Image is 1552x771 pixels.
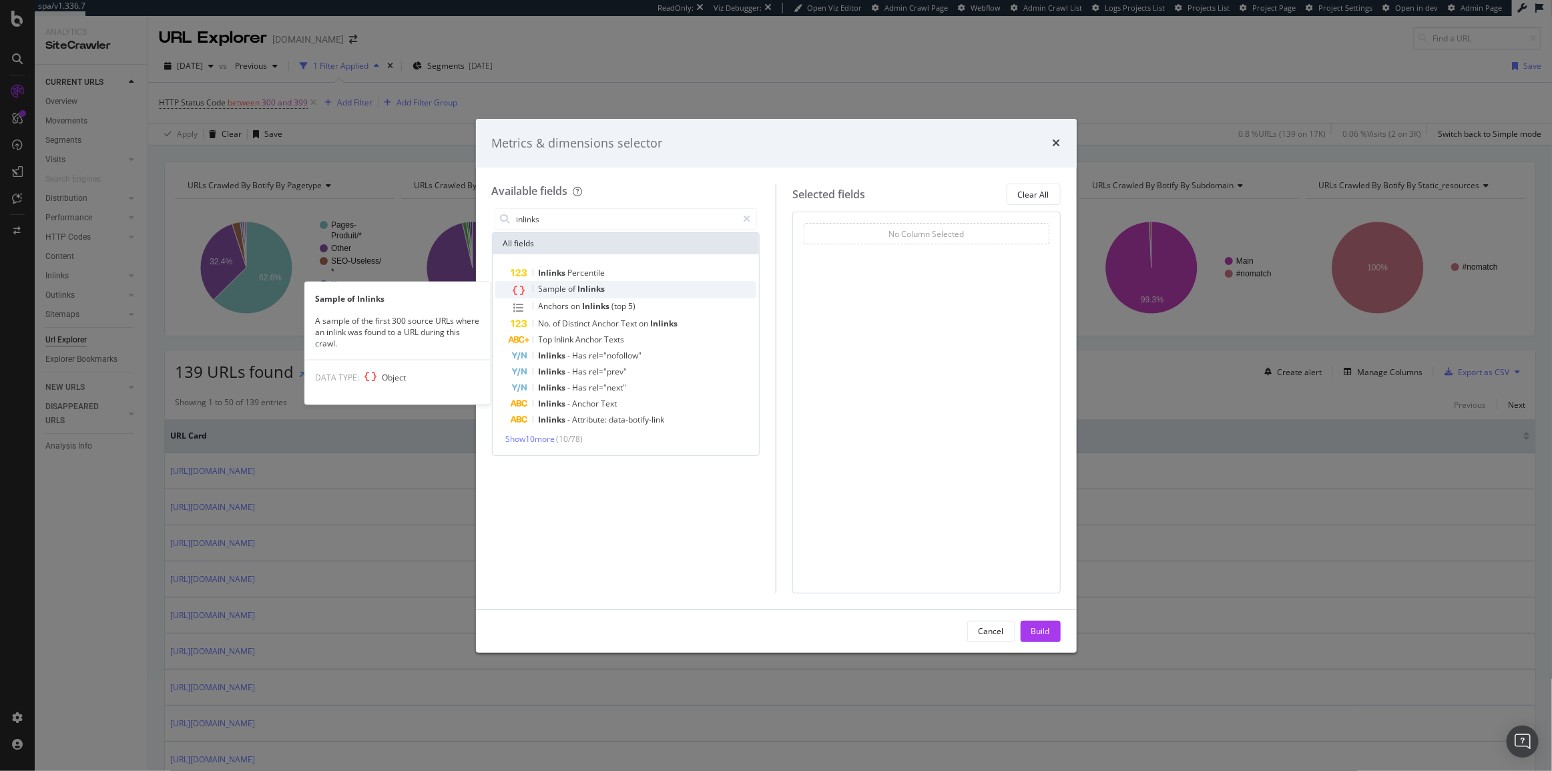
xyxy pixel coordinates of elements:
[605,334,625,345] span: Texts
[621,318,639,329] span: Text
[568,366,573,377] span: -
[568,382,573,393] span: -
[568,350,573,361] span: -
[609,414,665,425] span: data-botify-link
[569,283,578,294] span: of
[1053,135,1061,152] div: times
[553,318,563,329] span: of
[539,300,571,312] span: Anchors
[639,318,651,329] span: on
[539,283,569,294] span: Sample
[539,398,568,409] span: Inlinks
[593,318,621,329] span: Anchor
[571,300,583,312] span: on
[568,267,605,278] span: Percentile
[583,300,612,312] span: Inlinks
[555,334,576,345] span: Inlink
[492,184,568,198] div: Available fields
[573,398,601,409] span: Anchor
[1018,189,1049,200] div: Clear All
[568,414,573,425] span: -
[612,300,629,312] span: (top
[1007,184,1061,205] button: Clear All
[967,621,1015,642] button: Cancel
[576,334,605,345] span: Anchor
[573,366,589,377] span: Has
[578,283,605,294] span: Inlinks
[506,433,555,445] span: Show 10 more
[589,366,627,377] span: rel="prev"
[539,382,568,393] span: Inlinks
[304,314,490,348] div: A sample of the first 300 source URLs where an inlink was found to a URL during this crawl.
[1021,621,1061,642] button: Build
[573,350,589,361] span: Has
[629,300,636,312] span: 5)
[539,414,568,425] span: Inlinks
[539,350,568,361] span: Inlinks
[601,398,617,409] span: Text
[539,334,555,345] span: Top
[539,267,568,278] span: Inlinks
[573,414,609,425] span: Attribute:
[476,119,1077,653] div: modal
[493,233,760,254] div: All fields
[979,625,1004,637] div: Cancel
[573,382,589,393] span: Has
[568,398,573,409] span: -
[515,209,738,229] input: Search by field name
[539,366,568,377] span: Inlinks
[557,433,583,445] span: ( 10 / 78 )
[589,382,627,393] span: rel="next"
[304,292,490,304] div: Sample of Inlinks
[539,318,553,329] span: No.
[1031,625,1050,637] div: Build
[792,187,865,202] div: Selected fields
[651,318,678,329] span: Inlinks
[563,318,593,329] span: Distinct
[1507,726,1539,758] div: Open Intercom Messenger
[888,228,964,240] div: No Column Selected
[589,350,642,361] span: rel="nofollow"
[492,135,663,152] div: Metrics & dimensions selector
